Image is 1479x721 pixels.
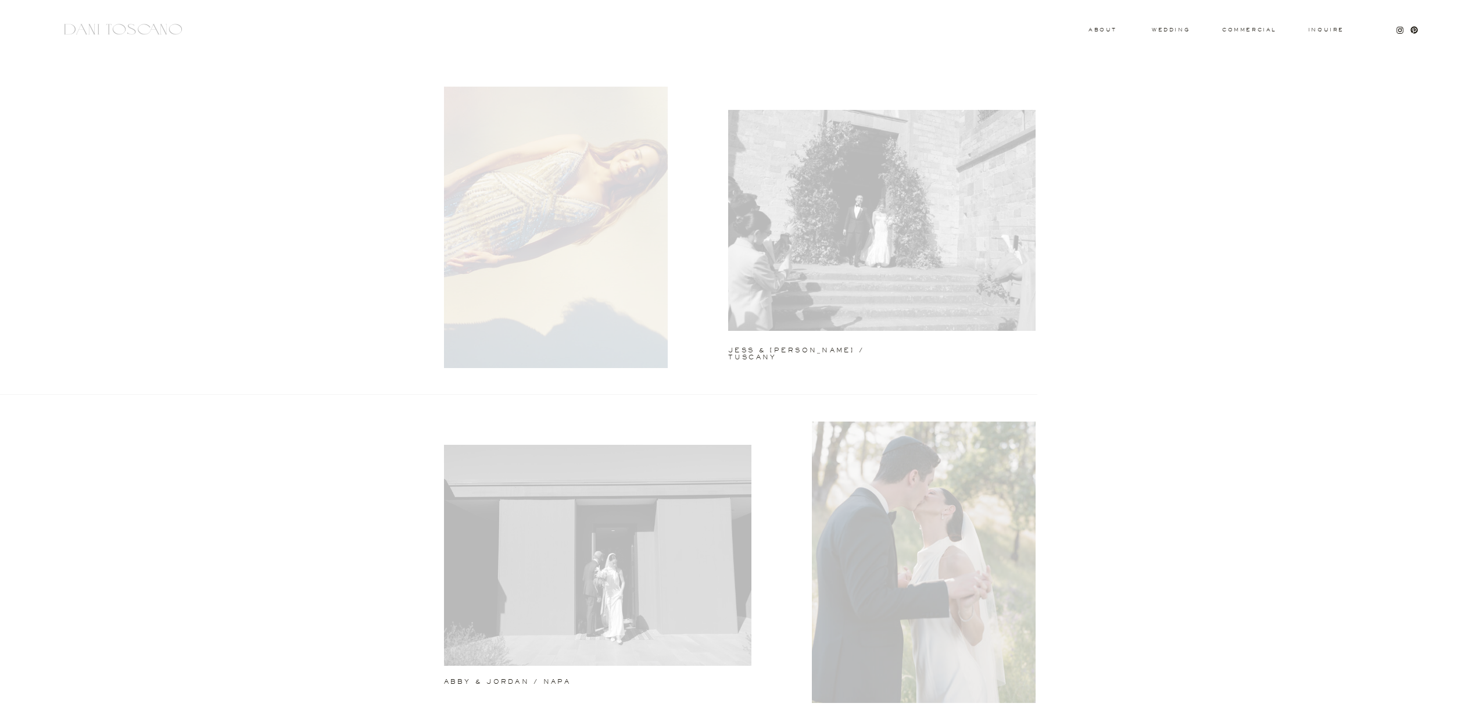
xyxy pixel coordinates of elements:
[1308,27,1345,33] a: Inquire
[1222,27,1276,32] a: commercial
[1152,27,1190,31] a: wedding
[444,679,646,687] a: abby & jordan / napa
[1088,27,1114,31] a: About
[728,347,909,352] a: jess & [PERSON_NAME] / tuscany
